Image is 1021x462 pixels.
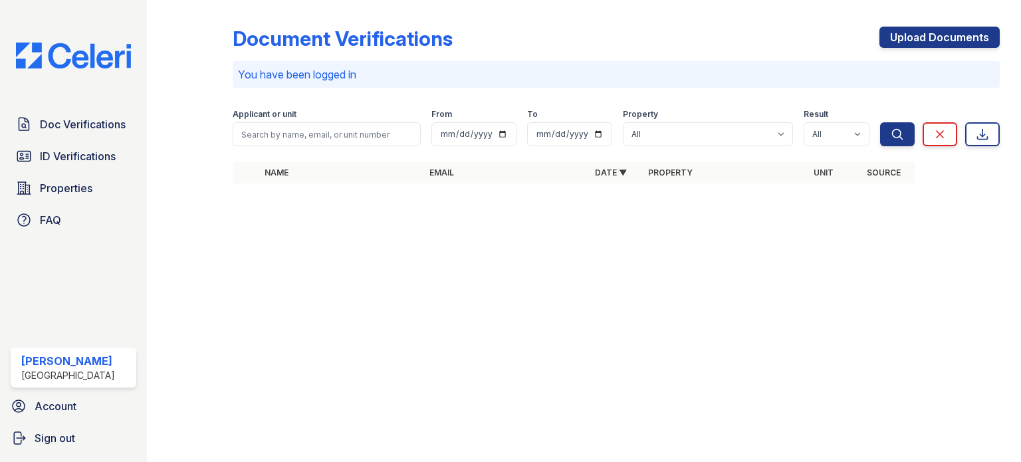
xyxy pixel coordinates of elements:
[233,27,453,51] div: Document Verifications
[35,398,76,414] span: Account
[11,111,136,138] a: Doc Verifications
[21,353,115,369] div: [PERSON_NAME]
[595,168,627,177] a: Date ▼
[527,109,538,120] label: To
[40,116,126,132] span: Doc Verifications
[867,168,901,177] a: Source
[431,109,452,120] label: From
[814,168,834,177] a: Unit
[648,168,693,177] a: Property
[5,393,142,419] a: Account
[623,109,658,120] label: Property
[40,148,116,164] span: ID Verifications
[11,175,136,201] a: Properties
[40,180,92,196] span: Properties
[265,168,288,177] a: Name
[429,168,454,177] a: Email
[233,122,421,146] input: Search by name, email, or unit number
[35,430,75,446] span: Sign out
[879,27,1000,48] a: Upload Documents
[21,369,115,382] div: [GEOGRAPHIC_DATA]
[238,66,994,82] p: You have been logged in
[233,109,296,120] label: Applicant or unit
[11,207,136,233] a: FAQ
[5,43,142,68] img: CE_Logo_Blue-a8612792a0a2168367f1c8372b55b34899dd931a85d93a1a3d3e32e68fde9ad4.png
[40,212,61,228] span: FAQ
[5,425,142,451] a: Sign out
[804,109,828,120] label: Result
[11,143,136,170] a: ID Verifications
